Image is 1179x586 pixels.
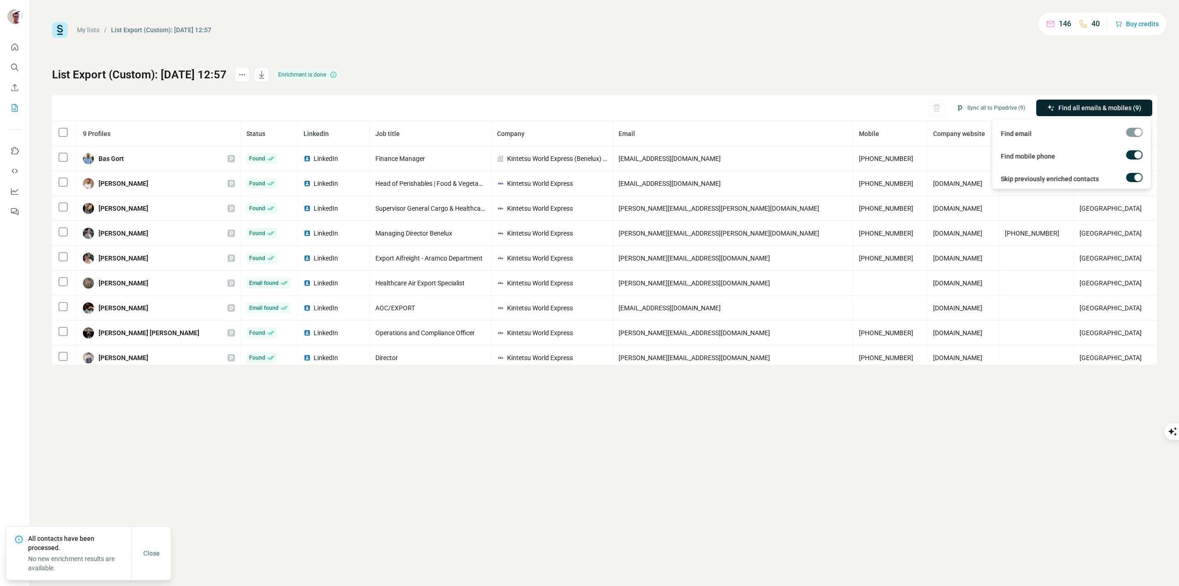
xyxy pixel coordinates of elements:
img: Avatar [83,228,94,239]
span: [PERSON_NAME][EMAIL_ADDRESS][DOMAIN_NAME] [619,279,770,287]
span: [EMAIL_ADDRESS][DOMAIN_NAME] [619,155,721,162]
img: Avatar [83,153,94,164]
a: My lists [77,26,99,34]
button: My lists [7,100,22,116]
span: [PHONE_NUMBER] [859,180,913,187]
span: [PERSON_NAME][EMAIL_ADDRESS][DOMAIN_NAME] [619,255,770,262]
span: [DOMAIN_NAME] [933,329,982,337]
span: Skip previously enriched contacts [1001,174,1099,183]
h1: List Export (Custom): [DATE] 12:57 [52,67,227,82]
span: [GEOGRAPHIC_DATA] [1080,205,1142,212]
button: Use Surfe on LinkedIn [7,142,22,159]
span: Found [249,179,265,188]
span: [GEOGRAPHIC_DATA] [1080,304,1142,312]
span: [DOMAIN_NAME] [933,230,982,237]
button: Buy credits [1115,18,1159,30]
span: [EMAIL_ADDRESS][DOMAIN_NAME] [619,180,721,187]
img: Avatar [83,253,94,264]
span: Email found [249,279,279,287]
button: actions [235,67,250,82]
span: LinkedIn [314,229,338,238]
span: LinkedIn [304,130,329,137]
span: LinkedIn [314,154,338,163]
span: [PERSON_NAME][EMAIL_ADDRESS][DOMAIN_NAME] [619,329,770,337]
span: LinkedIn [314,204,338,213]
span: [PERSON_NAME][EMAIL_ADDRESS][PERSON_NAME][DOMAIN_NAME] [619,205,819,212]
img: Avatar [83,327,94,338]
span: 9 Profiles [83,130,111,137]
span: Mobile [859,130,879,137]
span: Director [375,354,398,361]
span: Find mobile phone [1001,152,1055,161]
span: Kintetsu World Express (Benelux) B.V. [507,154,607,163]
span: [PHONE_NUMBER] [859,155,913,162]
span: [GEOGRAPHIC_DATA] [1080,255,1142,262]
span: LinkedIn [314,353,338,362]
span: Email found [249,304,279,312]
span: Job title [375,130,400,137]
img: LinkedIn logo [304,329,311,337]
span: Close [143,549,160,558]
span: Email [619,130,635,137]
span: Managing Director Benelux [375,230,452,237]
span: [PERSON_NAME] [99,278,148,288]
img: Avatar [83,278,94,289]
span: [EMAIL_ADDRESS][DOMAIN_NAME] [619,304,721,312]
span: [DOMAIN_NAME] [933,279,982,287]
p: 40 [1091,18,1100,30]
img: LinkedIn logo [304,354,311,361]
span: [DOMAIN_NAME] [933,180,982,187]
span: LinkedIn [314,328,338,337]
span: Healthcare Air Export Specialist [375,279,465,287]
button: Dashboard [7,183,22,200]
span: [PERSON_NAME][EMAIL_ADDRESS][DOMAIN_NAME] [619,354,770,361]
span: [PERSON_NAME][EMAIL_ADDRESS][PERSON_NAME][DOMAIN_NAME] [619,230,819,237]
button: Find all emails & mobiles (9) [1036,100,1152,116]
span: Found [249,254,265,262]
button: Quick start [7,39,22,55]
span: Export Aifreight - Aramco Department [375,255,483,262]
img: company-logo [497,354,504,361]
span: Finance Manager [375,155,425,162]
img: company-logo [497,329,504,337]
img: company-logo [497,205,504,212]
img: company-logo [497,304,504,312]
img: LinkedIn logo [304,279,311,287]
span: [DOMAIN_NAME] [933,205,982,212]
img: Avatar [83,203,94,214]
span: LinkedIn [314,179,338,188]
img: Avatar [83,302,94,314]
img: company-logo [497,230,504,237]
img: company-logo [497,279,504,287]
span: Kintetsu World Express [507,303,573,313]
span: [DOMAIN_NAME] [933,354,982,361]
span: Find email [1001,129,1032,138]
span: [PERSON_NAME] [99,353,148,362]
span: [DOMAIN_NAME] [933,304,982,312]
img: LinkedIn logo [304,180,311,187]
span: [PERSON_NAME] [99,229,148,238]
span: LinkedIn [314,303,338,313]
img: LinkedIn logo [304,205,311,212]
li: / [104,25,106,35]
span: [PHONE_NUMBER] [859,230,913,237]
p: All contacts have been processed. [28,534,131,552]
span: Found [249,204,265,213]
span: [DOMAIN_NAME] [933,255,982,262]
span: [PERSON_NAME] [99,179,148,188]
span: Kintetsu World Express [507,278,573,288]
span: [PHONE_NUMBER] [859,354,913,361]
span: [PERSON_NAME] [PERSON_NAME] [99,328,199,337]
span: [GEOGRAPHIC_DATA] [1080,354,1142,361]
span: [GEOGRAPHIC_DATA] [1080,329,1142,337]
span: Company [497,130,525,137]
img: Avatar [83,352,94,363]
img: LinkedIn logo [304,304,311,312]
span: [PHONE_NUMBER] [1005,230,1059,237]
p: 146 [1059,18,1071,30]
img: LinkedIn logo [304,255,311,262]
span: Operations and Compliance Officer [375,329,475,337]
span: [PHONE_NUMBER] [859,329,913,337]
span: AOC/EXPORT [375,304,415,312]
button: Search [7,59,22,76]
